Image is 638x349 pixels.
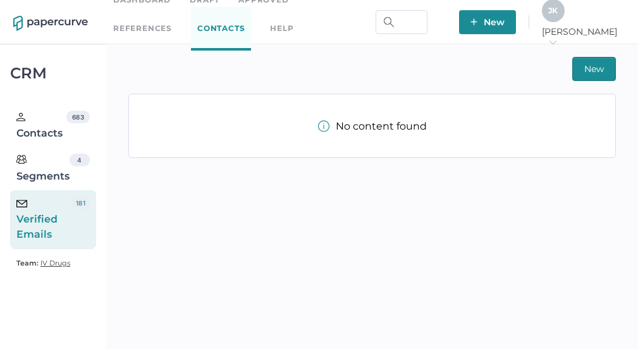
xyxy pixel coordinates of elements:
[584,58,604,80] span: New
[318,120,427,132] div: No content found
[66,111,90,123] div: 683
[16,200,27,207] img: email-icon-black.c777dcea.svg
[113,21,172,35] a: References
[16,113,25,121] img: person.20a629c4.svg
[542,26,625,49] span: [PERSON_NAME]
[470,18,477,25] img: plus-white.e19ec114.svg
[548,6,558,15] span: J K
[16,111,66,141] div: Contacts
[16,154,70,184] div: Segments
[270,21,293,35] div: help
[16,154,27,164] img: segments.b9481e3d.svg
[16,255,70,271] a: Team: IV Drugs
[191,7,251,51] a: Contacts
[40,259,70,267] span: IV Drugs
[318,120,329,132] img: info-tooltip-active.a952ecf1.svg
[13,16,88,31] img: papercurve-logo-colour.7244d18c.svg
[376,10,427,34] input: Search Workspace
[384,17,394,27] img: search.bf03fe8b.svg
[572,57,616,81] button: New
[459,10,516,34] button: New
[16,197,71,242] div: Verified Emails
[548,38,557,47] i: arrow_right
[71,197,90,209] div: 181
[470,10,505,34] span: New
[10,68,96,79] div: CRM
[70,154,90,166] div: 4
